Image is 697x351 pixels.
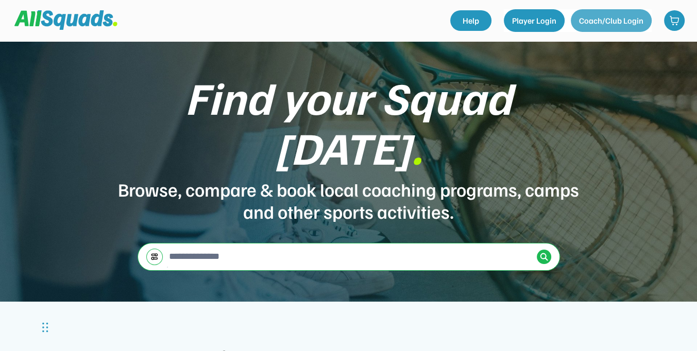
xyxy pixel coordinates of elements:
[450,10,491,31] a: Help
[117,178,581,222] div: Browse, compare & book local coaching programs, camps and other sports activities.
[14,10,117,30] img: Squad%20Logo.svg
[117,72,581,172] div: Find your Squad [DATE]
[411,118,422,175] font: .
[669,15,679,26] img: shopping-cart-01%20%281%29.svg
[540,253,548,261] img: Icon%20%2838%29.svg
[150,253,159,260] img: settings-03.svg
[504,9,565,32] button: Player Login
[571,9,652,32] button: Coach/Club Login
